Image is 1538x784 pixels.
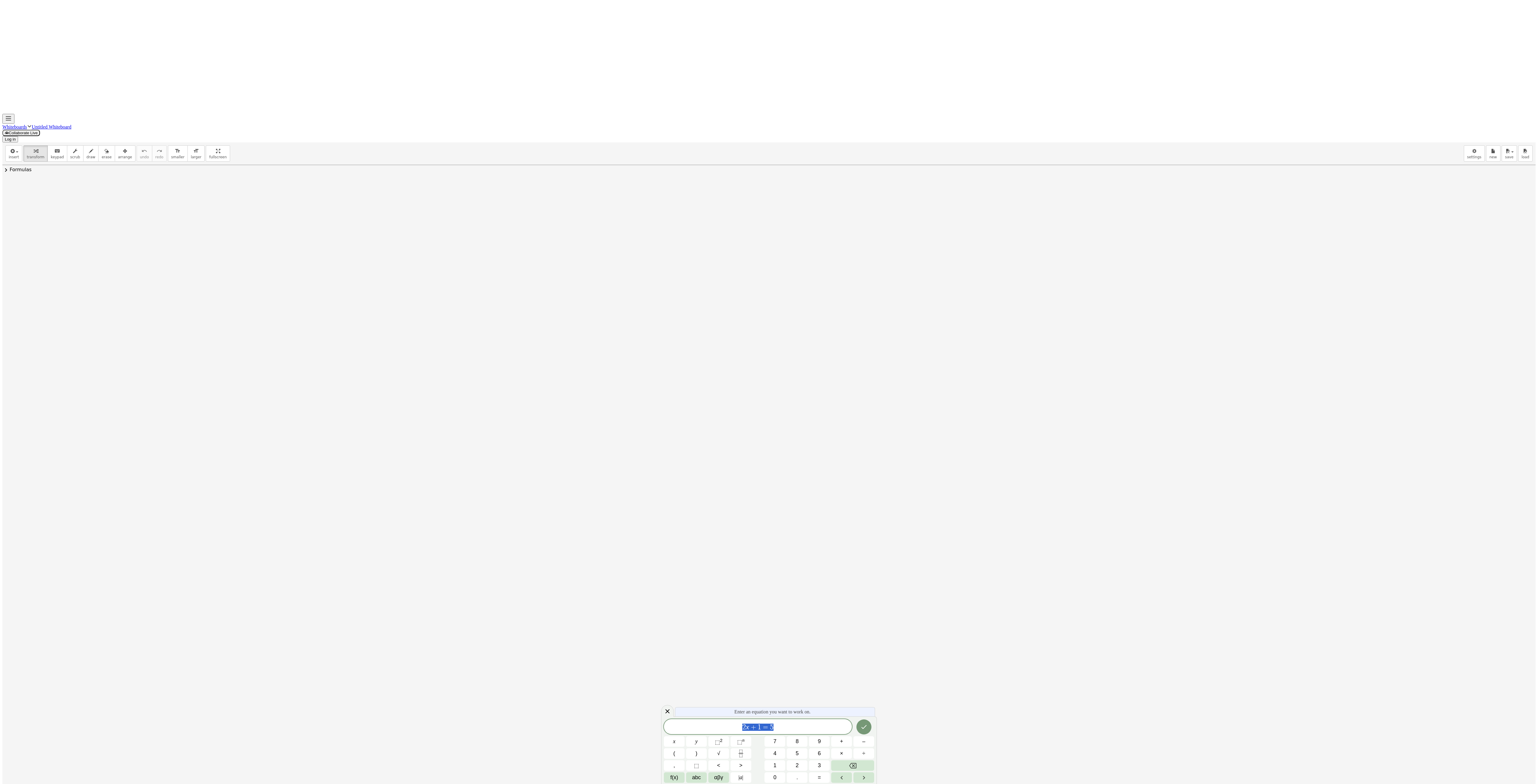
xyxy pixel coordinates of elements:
[731,760,751,771] button: Greater than
[51,155,64,159] span: keypad
[686,736,707,747] button: y
[774,738,777,745] span: 7
[742,738,745,743] sup: n
[2,166,10,174] span: chevron_right
[818,774,821,781] span: =
[787,772,807,783] button: .
[746,723,749,731] var: x
[157,147,162,155] i: redo
[70,155,80,159] span: scrub
[774,774,777,781] span: 0
[686,772,707,783] button: Alphabet
[175,147,181,155] i: format_size
[731,736,751,747] button: Superscript
[23,145,48,162] button: transform
[695,750,697,757] span: )
[692,774,701,781] span: abc
[764,760,785,771] button: 1
[796,762,799,769] span: 2
[2,124,27,129] a: Whiteboards
[715,739,720,745] span: ⬚
[54,147,60,155] i: keyboard
[141,147,147,155] i: undo
[98,145,115,162] button: erase
[673,762,675,769] span: ,
[809,748,830,759] button: 6
[853,748,874,759] button: Divide
[2,130,40,136] button: Collaborate Live
[831,760,874,771] button: Backspace
[708,772,729,783] button: Greek alphabet
[137,145,152,162] button: undoundo
[809,772,830,783] button: Equals
[787,748,807,759] button: 5
[2,136,18,142] button: Log in
[673,738,675,745] span: x
[664,760,685,771] button: ,
[840,738,843,745] span: +
[796,738,799,745] span: 8
[1489,155,1497,159] span: new
[714,774,723,781] span: αβγ
[670,774,678,781] span: f(x)
[168,145,188,162] button: format_sizesmaller
[115,145,135,162] button: arrange
[774,750,777,757] span: 4
[749,724,758,731] span: +
[708,760,729,771] button: Less than
[152,145,167,162] button: redoredo
[738,774,743,781] span: a
[708,748,729,759] button: Square root
[862,738,865,745] span: –
[1467,155,1482,159] span: settings
[67,145,84,162] button: scrub
[856,719,871,734] button: Done
[764,748,785,759] button: 4
[5,131,38,135] span: Collaborate Live
[717,762,720,769] span: <
[708,736,729,747] button: Squared
[787,760,807,771] button: 2
[206,145,230,162] button: fullscreen
[209,155,226,159] span: fullscreen
[1486,145,1500,162] button: new
[761,724,770,731] span: =
[818,738,821,745] span: 9
[731,748,751,759] button: Fraction
[2,114,14,124] button: Toggle navigation
[2,165,1536,175] button: chevron_rightFormulas
[737,739,742,745] span: ⬚
[818,762,821,769] span: 3
[787,736,807,747] button: 8
[764,772,785,783] button: 0
[686,760,707,771] button: Placeholder
[102,155,111,159] span: erase
[734,709,810,715] span: Enter an equation you want to work on.
[32,124,71,129] a: Untitled Whiteboard
[1505,155,1513,159] span: save
[853,736,874,747] button: Minus
[818,750,821,757] span: 6
[731,772,751,783] button: Absolute value
[87,155,96,159] span: draw
[796,750,799,757] span: 5
[862,750,865,757] span: ÷
[1464,145,1485,162] button: settings
[83,145,99,162] button: draw
[193,147,199,155] i: format_size
[1502,145,1517,162] button: save
[694,762,699,769] span: ⬚
[686,748,707,759] button: )
[770,724,774,731] span: 5
[853,772,874,783] button: Right arrow
[809,760,830,771] button: 3
[191,155,201,159] span: larger
[831,748,852,759] button: Times
[738,774,740,780] span: |
[27,155,44,159] span: transform
[47,145,67,162] button: keyboardkeypad
[140,155,149,159] span: undo
[739,762,743,769] span: >
[840,750,843,757] span: ×
[664,748,685,759] button: (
